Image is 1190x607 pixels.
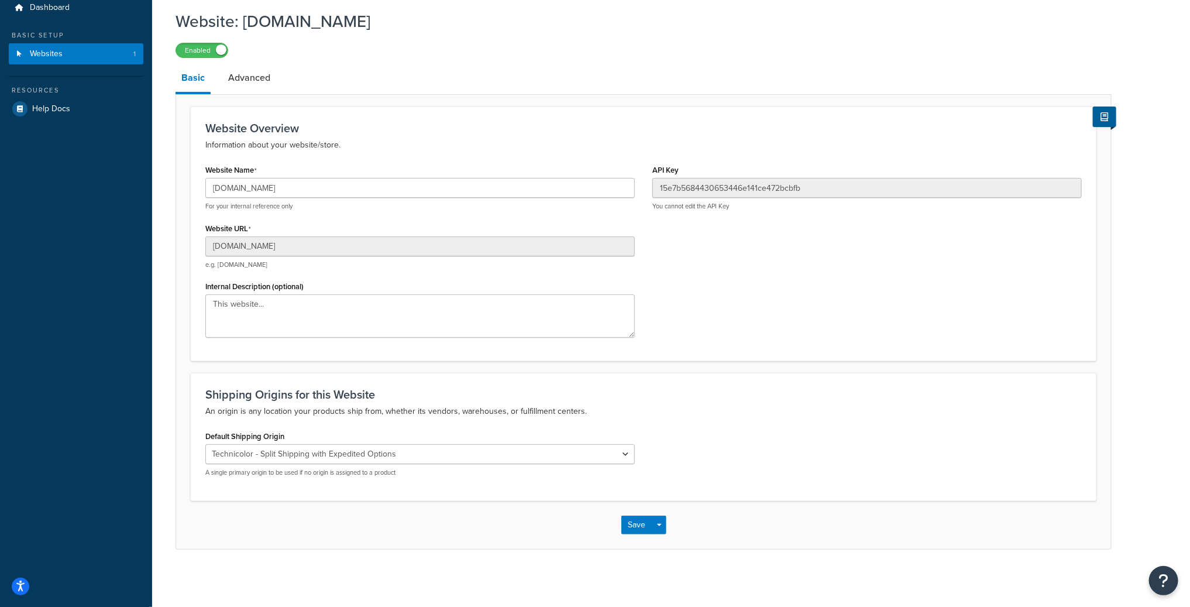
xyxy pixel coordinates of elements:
label: Enabled [176,43,228,57]
span: 1 [133,49,136,59]
label: API Key [652,166,679,174]
a: Basic [176,64,211,94]
div: Resources [9,85,143,95]
h3: Shipping Origins for this Website [205,388,1082,401]
label: Website URL [205,224,251,234]
p: Information about your website/store. [205,138,1082,152]
h3: Website Overview [205,122,1082,135]
span: Help Docs [32,104,70,114]
textarea: This website... [205,294,635,338]
a: Help Docs [9,98,143,119]
label: Internal Description (optional) [205,282,304,291]
button: Save [621,516,653,534]
p: e.g. [DOMAIN_NAME] [205,260,635,269]
p: For your internal reference only [205,202,635,211]
label: Default Shipping Origin [205,432,284,441]
p: A single primary origin to be used if no origin is assigned to a product [205,468,635,477]
p: An origin is any location your products ship from, whether its vendors, warehouses, or fulfillmen... [205,404,1082,419]
h1: Website: [DOMAIN_NAME] [176,10,1097,33]
span: Dashboard [30,3,70,13]
input: XDL713J089NBV22 [652,178,1082,198]
li: Websites [9,43,143,65]
span: Websites [30,49,63,59]
a: Advanced [222,64,276,92]
button: Open Resource Center [1149,566,1178,595]
label: Website Name [205,166,257,175]
p: You cannot edit the API Key [652,202,1082,211]
button: Show Help Docs [1093,107,1116,127]
a: Websites1 [9,43,143,65]
div: Basic Setup [9,30,143,40]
